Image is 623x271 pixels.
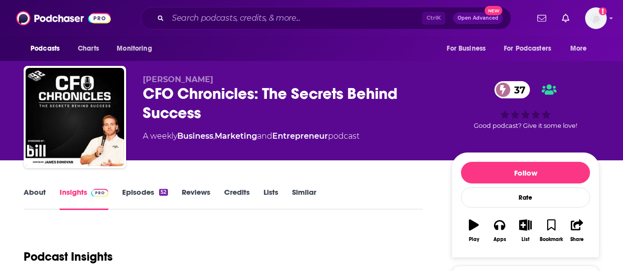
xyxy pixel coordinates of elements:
[91,189,108,197] img: Podchaser Pro
[263,187,278,210] a: Lists
[461,162,590,183] button: Follow
[117,42,152,56] span: Monitoring
[213,131,215,141] span: ,
[558,10,573,27] a: Show notifications dropdown
[533,10,550,27] a: Show notifications dropdown
[78,42,99,56] span: Charts
[599,7,607,15] svg: Add a profile image
[497,39,565,58] button: open menu
[71,39,105,58] a: Charts
[16,9,111,28] img: Podchaser - Follow, Share and Rate Podcasts
[570,42,587,56] span: More
[215,131,257,141] a: Marketing
[452,75,599,136] div: 37Good podcast? Give it some love!
[24,39,72,58] button: open menu
[494,81,530,98] a: 37
[177,131,213,141] a: Business
[143,130,360,142] div: A weekly podcast
[474,122,577,129] span: Good podcast? Give it some love!
[257,131,272,141] span: and
[168,10,422,26] input: Search podcasts, credits, & more...
[487,213,512,248] button: Apps
[453,12,503,24] button: Open AdvancedNew
[513,213,538,248] button: List
[122,187,168,210] a: Episodes52
[182,187,210,210] a: Reviews
[422,12,445,25] span: Ctrl K
[60,187,108,210] a: InsightsPodchaser Pro
[458,16,498,21] span: Open Advanced
[564,213,590,248] button: Share
[26,68,124,166] img: CFO Chronicles: The Secrets Behind Success
[585,7,607,29] button: Show profile menu
[538,213,564,248] button: Bookmark
[24,249,113,264] h1: Podcast Insights
[585,7,607,29] img: User Profile
[24,187,46,210] a: About
[110,39,164,58] button: open menu
[292,187,316,210] a: Similar
[159,189,168,196] div: 52
[469,237,479,242] div: Play
[504,42,551,56] span: For Podcasters
[224,187,250,210] a: Credits
[447,42,486,56] span: For Business
[143,75,213,84] span: [PERSON_NAME]
[485,6,502,15] span: New
[493,237,506,242] div: Apps
[504,81,530,98] span: 37
[522,237,529,242] div: List
[540,237,563,242] div: Bookmark
[461,187,590,208] div: Rate
[272,131,328,141] a: Entrepreneur
[440,39,498,58] button: open menu
[570,237,584,242] div: Share
[585,7,607,29] span: Logged in as juliannem
[31,42,60,56] span: Podcasts
[461,213,487,248] button: Play
[141,7,511,30] div: Search podcasts, credits, & more...
[563,39,599,58] button: open menu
